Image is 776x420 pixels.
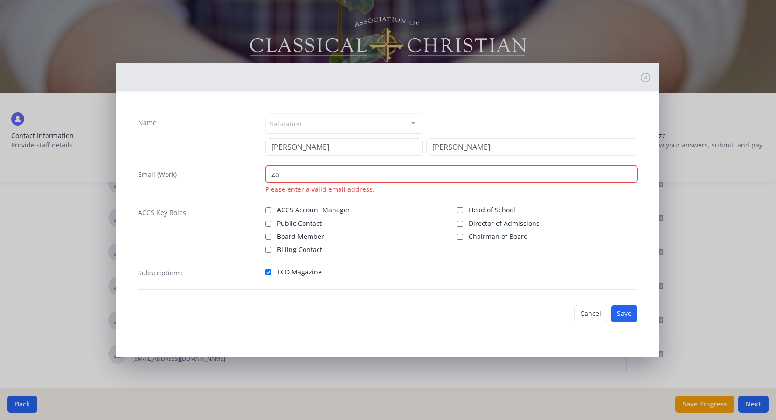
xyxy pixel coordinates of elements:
[469,205,515,215] span: Head of School
[457,207,463,213] input: Head of School
[277,245,322,254] span: Billing Contact
[277,232,324,241] span: Board Member
[270,118,302,129] span: Salutation
[265,269,271,275] input: TCD Magazine
[277,205,350,215] span: ACCS Account Manager
[265,138,423,156] input: First Name
[574,305,607,322] button: Cancel
[265,207,271,213] input: ACCS Account Manager
[426,138,637,156] input: Last Name
[138,118,157,127] label: Name
[265,185,637,194] div: Please enter a valid email address.
[265,247,271,253] input: Billing Contact
[138,268,183,278] label: Subscriptions:
[457,234,463,240] input: Chairman of Board
[265,234,271,240] input: Board Member
[138,208,188,217] label: ACCS Key Roles:
[469,219,540,228] span: Director of Admissions
[265,221,271,227] input: Public Contact
[138,170,177,179] label: Email (Work)
[457,221,463,227] input: Director of Admissions
[265,165,637,183] input: contact@site.com
[277,219,322,228] span: Public Contact
[277,267,322,277] span: TCD Magazine
[469,232,528,241] span: Chairman of Board
[611,305,637,322] button: Save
